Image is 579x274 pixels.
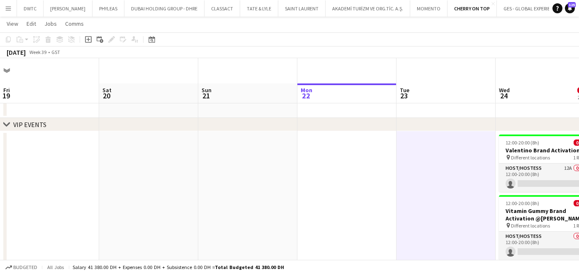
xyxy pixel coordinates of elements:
[13,120,46,129] div: VIP EVENTS
[399,91,409,100] span: 23
[448,0,497,17] button: CHERRY ON TOP
[92,0,124,17] button: PHYLEAS
[499,86,510,94] span: Wed
[278,0,326,17] button: SAINT LAURENT
[41,18,60,29] a: Jobs
[565,3,575,13] a: 125
[3,86,10,94] span: Fri
[410,0,448,17] button: MOMENTO
[506,139,539,146] span: 12:00-20:00 (8h)
[46,264,66,270] span: All jobs
[44,0,92,17] button: [PERSON_NAME]
[62,18,87,29] a: Comms
[299,91,312,100] span: 22
[498,91,510,100] span: 24
[124,0,204,17] button: DUBAI HOLDING GROUP - DHRE
[13,264,37,270] span: Budgeted
[511,223,550,229] span: Different locations
[400,86,409,94] span: Tue
[4,263,39,272] button: Budgeted
[240,0,278,17] button: TATE & LYLE
[204,0,240,17] button: CLASSACT
[44,20,57,27] span: Jobs
[202,86,212,94] span: Sun
[3,18,22,29] a: View
[7,48,26,56] div: [DATE]
[27,20,36,27] span: Edit
[17,0,44,17] button: DWTC
[73,264,284,270] div: Salary 41 380.00 DH + Expenses 0.00 DH + Subsistence 0.00 DH =
[506,200,539,206] span: 12:00-20:00 (8h)
[511,154,550,161] span: Different locations
[102,86,112,94] span: Sat
[65,20,84,27] span: Comms
[200,91,212,100] span: 21
[568,2,576,7] span: 125
[7,20,18,27] span: View
[51,49,60,55] div: GST
[23,18,39,29] a: Edit
[27,49,48,55] span: Week 39
[301,86,312,94] span: Mon
[2,91,10,100] span: 19
[326,0,410,17] button: AKADEMİ TURİZM VE ORG.TİC. A.Ş.
[215,264,284,270] span: Total Budgeted 41 380.00 DH
[101,91,112,100] span: 20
